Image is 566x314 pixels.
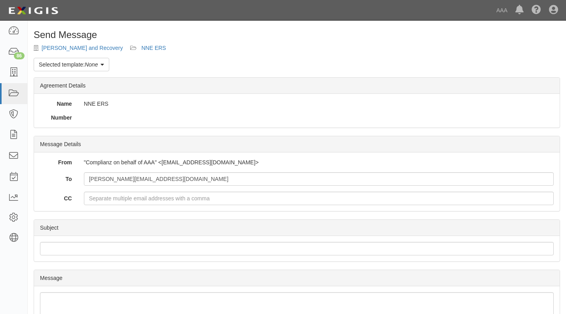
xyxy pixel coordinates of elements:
[34,172,78,183] label: To
[34,220,560,236] div: Subject
[84,172,554,186] input: Separate multiple email addresses with a comma
[34,78,560,94] div: Agreement Details
[532,6,541,15] i: Help Center - Complianz
[34,270,560,286] div: Message
[34,58,109,71] a: Selected template:
[14,52,25,59] div: 86
[141,45,166,51] a: NNE ERS
[85,61,98,68] em: None
[78,158,560,166] div: "Complianz on behalf of AAA" <[EMAIL_ADDRESS][DOMAIN_NAME]>
[34,136,560,152] div: Message Details
[6,4,61,18] img: logo-5460c22ac91f19d4615b14bd174203de0afe785f0fc80cf4dbbc73dc1793850b.png
[492,2,511,18] a: AAA
[42,45,123,51] a: [PERSON_NAME] and Recovery
[51,114,72,121] strong: Number
[57,101,72,107] strong: Name
[58,159,72,166] strong: From
[34,192,78,202] label: CC
[84,192,554,205] input: Separate multiple email addresses with a comma
[78,100,560,108] div: NNE ERS
[34,30,560,40] h1: Send Message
